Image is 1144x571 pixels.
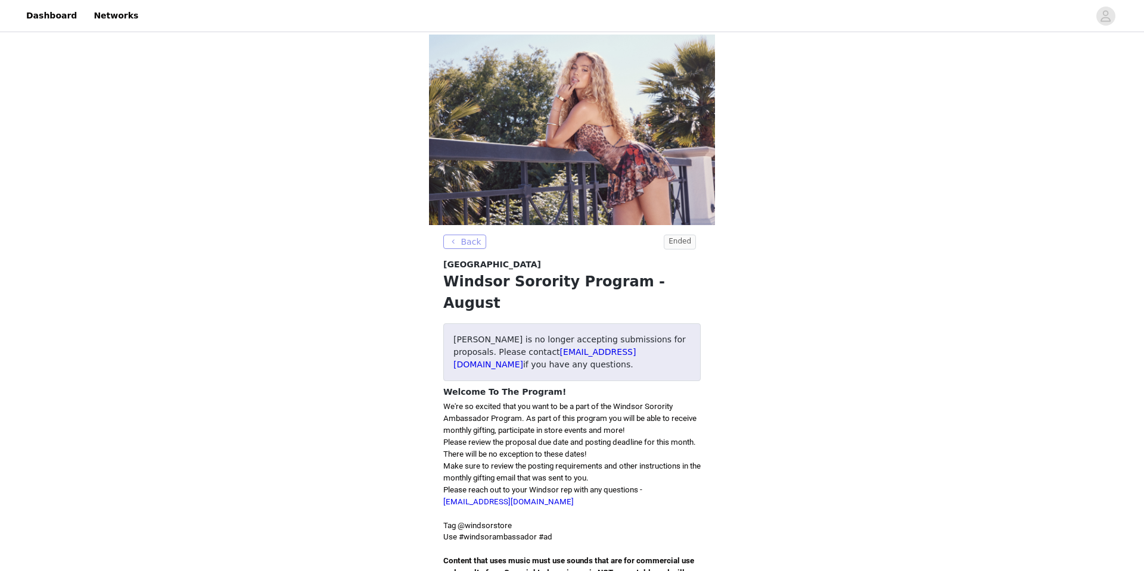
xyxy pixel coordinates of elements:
[453,333,691,371] p: [PERSON_NAME] is no longer accepting submissions for proposals. Please contact if you have any qu...
[443,258,541,271] span: [GEOGRAPHIC_DATA]
[443,271,701,314] h1: Windsor Sorority Program - August
[443,521,512,530] span: Tag @windsorstore
[443,461,701,482] span: Make sure to review the posting requirements and other instructions in the monthly gifting email ...
[443,485,642,506] span: Please reach out to your Windsor rep with any questions -
[86,2,145,29] a: Networks
[443,402,697,435] span: We're so excited that you want to be a part of the Windsor Sorority Ambassador Program. As part o...
[1100,7,1111,26] div: avatar
[443,497,574,506] a: [EMAIL_ADDRESS][DOMAIN_NAME]
[443,235,486,249] button: Back
[443,532,552,541] span: Use #windsorambassador #ad
[443,386,701,398] h4: Welcome To The Program!
[19,2,84,29] a: Dashboard
[443,438,696,458] span: Please review the proposal due date and posting deadline for this month. There will be no excepti...
[664,235,696,249] span: Ended
[429,35,715,225] img: campaign image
